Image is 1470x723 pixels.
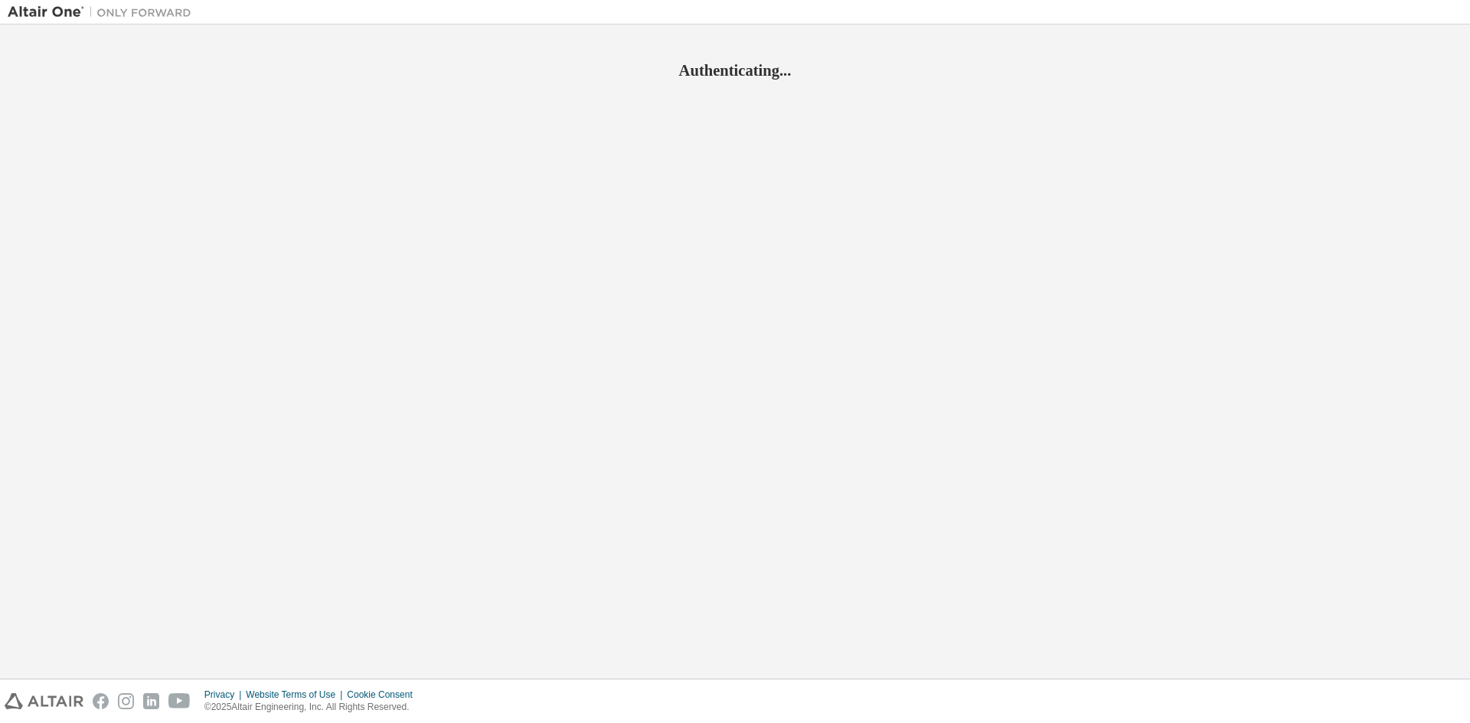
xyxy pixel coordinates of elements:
[5,693,83,709] img: altair_logo.svg
[168,693,191,709] img: youtube.svg
[8,60,1462,80] h2: Authenticating...
[204,689,246,701] div: Privacy
[143,693,159,709] img: linkedin.svg
[347,689,421,701] div: Cookie Consent
[93,693,109,709] img: facebook.svg
[8,5,199,20] img: Altair One
[246,689,347,701] div: Website Terms of Use
[204,701,422,714] p: © 2025 Altair Engineering, Inc. All Rights Reserved.
[118,693,134,709] img: instagram.svg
